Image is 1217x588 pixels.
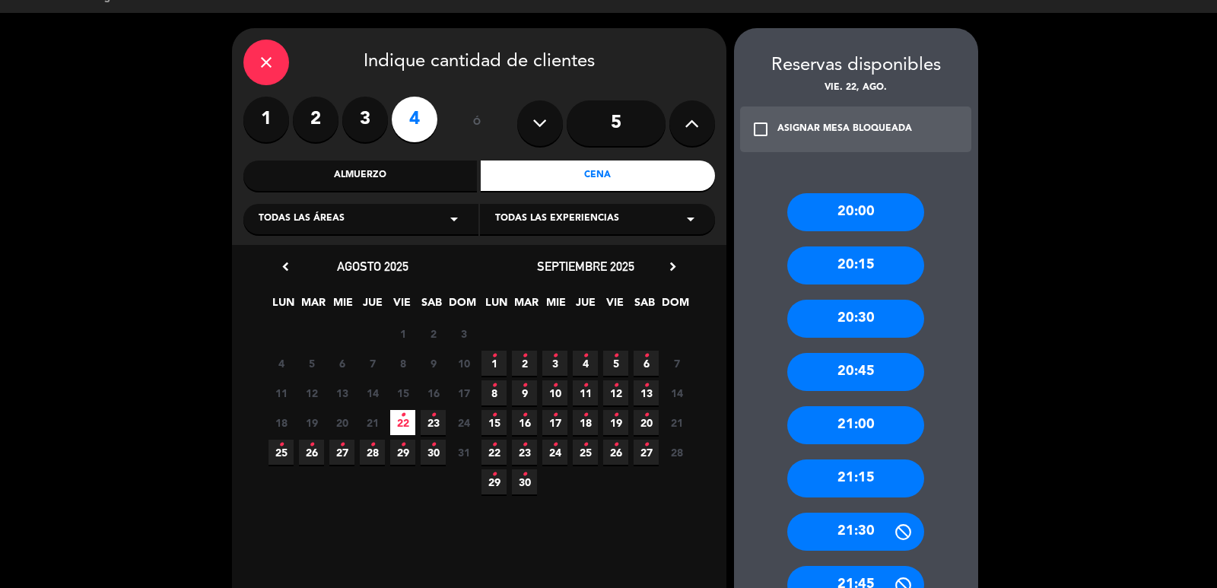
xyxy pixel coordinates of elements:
[552,403,558,427] i: •
[421,440,446,465] span: 30
[787,513,924,551] div: 21:30
[522,403,527,427] i: •
[542,380,567,405] span: 10
[329,380,354,405] span: 13
[271,294,296,319] span: LUN
[583,433,588,457] i: •
[481,351,507,376] span: 1
[787,300,924,338] div: 20:30
[339,433,345,457] i: •
[602,294,628,319] span: VIE
[390,351,415,376] span: 8
[583,344,588,368] i: •
[453,97,502,150] div: ó
[664,410,689,435] span: 21
[421,410,446,435] span: 23
[583,403,588,427] i: •
[370,433,375,457] i: •
[537,259,634,274] span: septiembre 2025
[491,462,497,487] i: •
[573,294,598,319] span: JUE
[451,440,476,465] span: 31
[329,440,354,465] span: 27
[400,433,405,457] i: •
[603,351,628,376] span: 5
[643,433,649,457] i: •
[278,433,284,457] i: •
[451,380,476,405] span: 17
[522,373,527,398] i: •
[421,380,446,405] span: 16
[603,410,628,435] span: 19
[481,440,507,465] span: 22
[360,351,385,376] span: 7
[329,351,354,376] span: 6
[632,294,657,319] span: SAB
[481,161,715,191] div: Cena
[299,440,324,465] span: 26
[664,440,689,465] span: 28
[299,410,324,435] span: 19
[243,97,289,142] label: 1
[787,459,924,497] div: 21:15
[512,410,537,435] span: 16
[634,380,659,405] span: 13
[512,380,537,405] span: 9
[751,120,770,138] i: check_box_outline_blank
[777,122,912,137] div: ASIGNAR MESA BLOQUEADA
[243,40,715,85] div: Indique cantidad de clientes
[390,410,415,435] span: 22
[392,97,437,142] label: 4
[603,440,628,465] span: 26
[522,344,527,368] i: •
[300,294,326,319] span: MAR
[257,53,275,72] i: close
[449,294,474,319] span: DOM
[552,344,558,368] i: •
[337,259,408,274] span: agosto 2025
[389,294,415,319] span: VIE
[682,210,700,228] i: arrow_drop_down
[613,344,618,368] i: •
[419,294,444,319] span: SAB
[613,373,618,398] i: •
[664,351,689,376] span: 7
[390,440,415,465] span: 29
[481,410,507,435] span: 15
[664,380,689,405] span: 14
[491,433,497,457] i: •
[573,351,598,376] span: 4
[542,410,567,435] span: 17
[390,380,415,405] span: 15
[734,51,978,81] div: Reservas disponibles
[491,344,497,368] i: •
[512,351,537,376] span: 2
[342,97,388,142] label: 3
[269,440,294,465] span: 25
[481,380,507,405] span: 8
[787,246,924,284] div: 20:15
[484,294,509,319] span: LUN
[360,410,385,435] span: 21
[522,462,527,487] i: •
[481,469,507,494] span: 29
[421,321,446,346] span: 2
[542,351,567,376] span: 3
[431,403,436,427] i: •
[269,380,294,405] span: 11
[583,373,588,398] i: •
[360,380,385,405] span: 14
[512,469,537,494] span: 30
[603,380,628,405] span: 12
[573,410,598,435] span: 18
[787,353,924,391] div: 20:45
[451,321,476,346] span: 3
[293,97,338,142] label: 2
[552,373,558,398] i: •
[634,410,659,435] span: 20
[665,259,681,275] i: chevron_right
[269,351,294,376] span: 4
[542,440,567,465] span: 24
[513,294,539,319] span: MAR
[360,440,385,465] span: 28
